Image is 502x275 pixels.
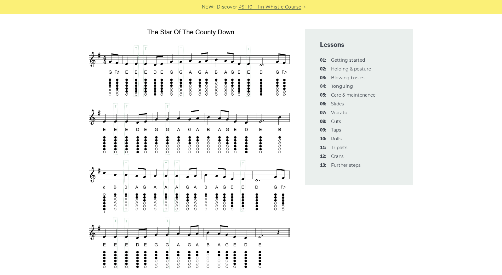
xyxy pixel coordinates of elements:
a: 13:Further steps [331,162,361,168]
a: 06:Slides [331,101,344,107]
a: 01:Getting started [331,57,365,63]
img: Star Of The County Down - Tin Whistle Tonguing Example [89,23,290,269]
a: 09:Taps [331,127,341,133]
span: 07: [320,109,326,117]
span: 08: [320,118,326,126]
span: 13: [320,162,326,169]
span: 01: [320,57,326,64]
strong: Tonguing [331,83,353,89]
span: Lessons [320,40,398,49]
span: Discover [217,3,237,11]
span: 10: [320,135,326,143]
span: 06: [320,100,326,108]
a: 07:Vibrato [331,110,347,115]
a: 11:Triplets [331,145,347,150]
span: 05: [320,92,326,99]
span: 03: [320,74,326,82]
a: 10:Rolls [331,136,342,142]
a: 05:Care & maintenance [331,92,375,98]
a: PST10 - Tin Whistle Course [238,3,301,11]
span: NEW: [202,3,215,11]
span: 04: [320,83,326,90]
span: 12: [320,153,326,160]
span: 09: [320,126,326,134]
a: 03:Blowing basics [331,75,364,81]
a: 12:Crans [331,154,344,159]
span: 02: [320,65,326,73]
a: 02:Holding & posture [331,66,371,72]
a: 08:Cuts [331,119,341,124]
span: 11: [320,144,326,152]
